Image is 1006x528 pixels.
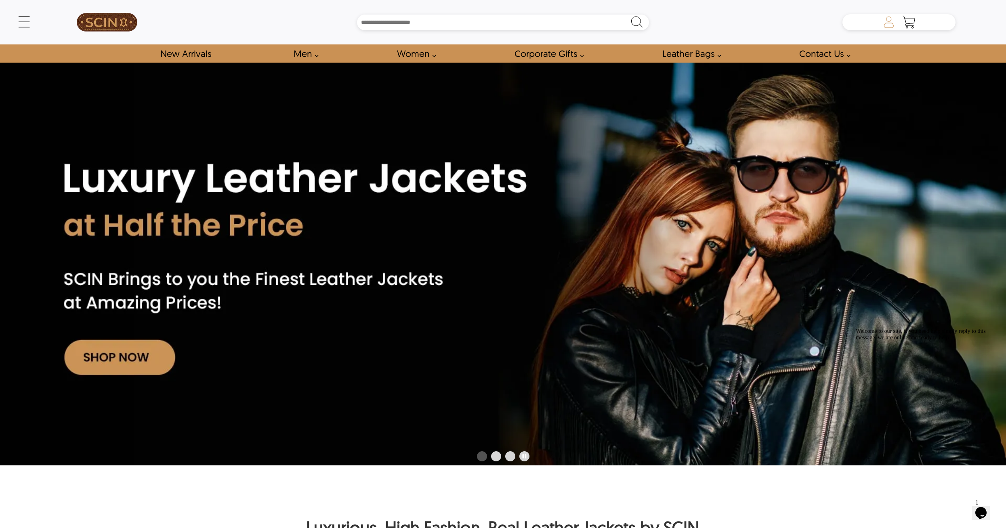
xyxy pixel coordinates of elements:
[972,496,998,520] iframe: chat widget
[151,44,220,63] a: Shop New Arrivals
[505,44,588,63] a: Shop Leather Corporate Gifts
[653,44,726,63] a: Shop Leather Bags
[790,44,855,63] a: contact-us
[50,4,164,40] a: SCIN
[3,3,133,16] span: Welcome to our site, if you need help simply reply to this message, we are online and ready to help.
[388,44,441,63] a: Shop Women Leather Jackets
[853,325,998,492] iframe: chat widget
[3,3,149,16] div: Welcome to our site, if you need help simply reply to this message, we are online and ready to help.
[284,44,323,63] a: shop men's leather jackets
[901,16,917,28] a: Shopping Cart
[77,4,137,40] img: SCIN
